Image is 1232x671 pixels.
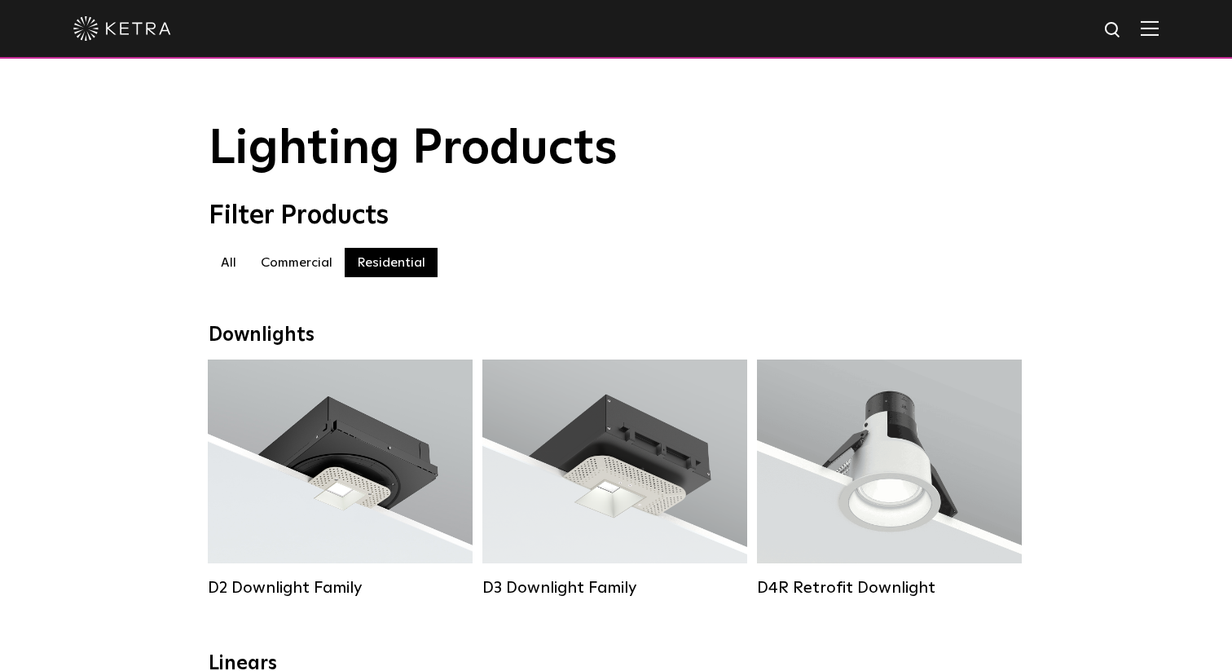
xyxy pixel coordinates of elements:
div: D3 Downlight Family [482,578,747,598]
label: All [209,248,249,277]
label: Residential [345,248,438,277]
div: Filter Products [209,201,1023,232]
span: Lighting Products [209,125,618,174]
div: Downlights [209,324,1023,347]
label: Commercial [249,248,345,277]
a: D4R Retrofit Downlight Lumen Output:800Colors:White / BlackBeam Angles:15° / 25° / 40° / 60°Watta... [757,360,1022,598]
img: search icon [1103,20,1124,41]
div: D2 Downlight Family [208,578,473,598]
a: D3 Downlight Family Lumen Output:700 / 900 / 1100Colors:White / Black / Silver / Bronze / Paintab... [482,360,747,598]
div: D4R Retrofit Downlight [757,578,1022,598]
img: Hamburger%20Nav.svg [1141,20,1159,36]
a: D2 Downlight Family Lumen Output:1200Colors:White / Black / Gloss Black / Silver / Bronze / Silve... [208,360,473,598]
img: ketra-logo-2019-white [73,16,171,41]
